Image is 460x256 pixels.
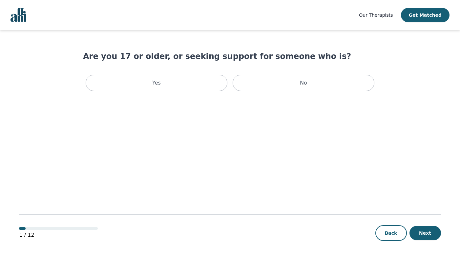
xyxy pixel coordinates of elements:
p: 1 / 12 [19,231,98,239]
span: Our Therapists [359,12,393,18]
h1: Are you 17 or older, or seeking support for someone who is? [83,51,377,62]
img: alli logo [10,8,26,22]
button: Get Matched [401,8,450,22]
p: Yes [152,79,161,87]
a: Our Therapists [359,11,393,19]
p: No [300,79,307,87]
button: Back [375,225,407,241]
button: Next [409,226,441,240]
